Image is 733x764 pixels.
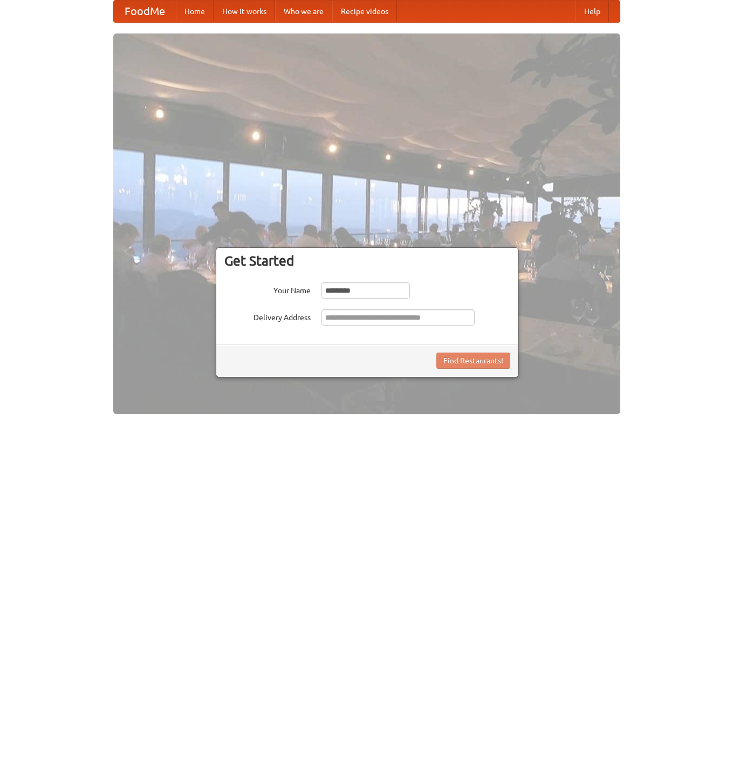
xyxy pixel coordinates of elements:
[114,1,176,22] a: FoodMe
[224,282,311,296] label: Your Name
[275,1,332,22] a: Who we are
[436,353,510,369] button: Find Restaurants!
[224,309,311,323] label: Delivery Address
[576,1,609,22] a: Help
[214,1,275,22] a: How it works
[176,1,214,22] a: Home
[332,1,397,22] a: Recipe videos
[224,253,510,269] h3: Get Started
